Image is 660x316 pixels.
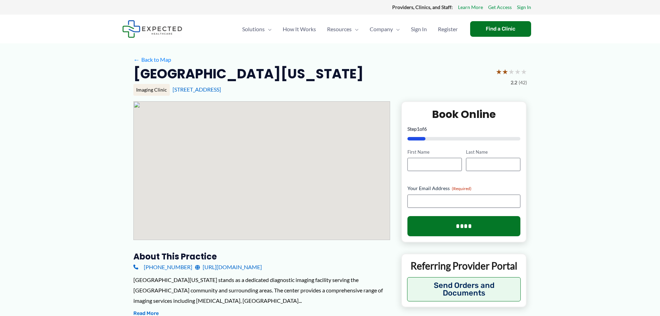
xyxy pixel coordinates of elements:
span: ← [133,56,140,63]
a: Learn More [458,3,483,12]
h2: Book Online [407,108,521,121]
a: Get Access [488,3,512,12]
span: Register [438,17,458,41]
h3: About this practice [133,251,390,262]
a: [URL][DOMAIN_NAME] [195,262,262,272]
div: Imaging Clinic [133,84,170,96]
span: ★ [502,65,508,78]
label: Your Email Address [407,185,521,192]
span: ★ [521,65,527,78]
img: Expected Healthcare Logo - side, dark font, small [122,20,182,38]
span: (Required) [452,186,472,191]
span: (42) [519,78,527,87]
a: ←Back to Map [133,54,171,65]
a: [STREET_ADDRESS] [173,86,221,93]
span: ★ [514,65,521,78]
span: ★ [496,65,502,78]
a: Find a Clinic [470,21,531,37]
a: How It Works [277,17,322,41]
a: Sign In [405,17,432,41]
label: First Name [407,149,462,155]
a: ResourcesMenu Toggle [322,17,364,41]
span: ★ [508,65,514,78]
div: [GEOGRAPHIC_DATA][US_STATE] stands as a dedicated diagnostic imaging facility serving the [GEOGRA... [133,275,390,306]
span: Menu Toggle [265,17,272,41]
a: Sign In [517,3,531,12]
span: Menu Toggle [393,17,400,41]
span: How It Works [283,17,316,41]
span: 1 [417,126,420,132]
span: Solutions [242,17,265,41]
p: Referring Provider Portal [407,259,521,272]
span: Menu Toggle [352,17,359,41]
label: Last Name [466,149,520,155]
a: CompanyMenu Toggle [364,17,405,41]
span: Sign In [411,17,427,41]
a: Register [432,17,463,41]
nav: Primary Site Navigation [237,17,463,41]
strong: Providers, Clinics, and Staff: [392,4,453,10]
a: SolutionsMenu Toggle [237,17,277,41]
span: Company [370,17,393,41]
p: Step of [407,127,521,131]
span: Resources [327,17,352,41]
span: 2.2 [511,78,517,87]
button: Send Orders and Documents [407,277,521,301]
a: [PHONE_NUMBER] [133,262,192,272]
h2: [GEOGRAPHIC_DATA][US_STATE] [133,65,363,82]
span: 6 [424,126,427,132]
